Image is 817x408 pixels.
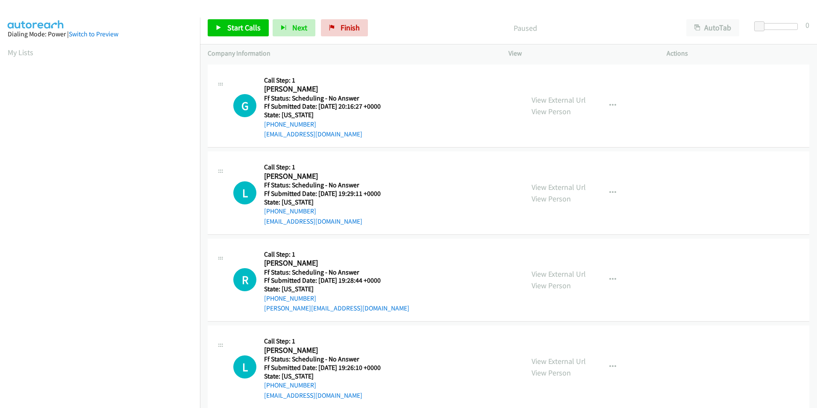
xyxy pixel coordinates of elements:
p: View [508,48,651,59]
a: [PHONE_NUMBER] [264,120,316,128]
span: Start Calls [227,23,261,33]
h1: L [233,355,256,378]
a: View Person [532,106,571,116]
div: The call is yet to be attempted [233,268,256,291]
a: My Lists [8,47,33,57]
p: Company Information [208,48,493,59]
h5: Call Step: 1 [264,163,391,171]
a: [EMAIL_ADDRESS][DOMAIN_NAME] [264,130,362,138]
h5: Ff Submitted Date: [DATE] 19:26:10 +0000 [264,364,391,372]
h5: State: [US_STATE] [264,198,391,207]
h5: Ff Status: Scheduling - No Answer [264,355,391,364]
div: 0 [805,19,809,31]
span: Finish [341,23,360,33]
a: View External Url [532,356,586,366]
h5: Ff Status: Scheduling - No Answer [264,94,391,103]
h2: [PERSON_NAME] [264,84,391,94]
a: View External Url [532,182,586,192]
a: [PHONE_NUMBER] [264,294,316,302]
h1: G [233,94,256,117]
h5: State: [US_STATE] [264,285,409,293]
a: [PHONE_NUMBER] [264,381,316,389]
span: Next [292,23,307,33]
a: [PHONE_NUMBER] [264,207,316,215]
a: Finish [321,19,368,36]
a: Start Calls [208,19,269,36]
h5: Ff Submitted Date: [DATE] 19:28:44 +0000 [264,276,409,285]
button: Next [273,19,315,36]
div: The call is yet to be attempted [233,355,256,378]
h5: Call Step: 1 [264,76,391,85]
a: Switch to Preview [69,30,118,38]
button: AutoTab [686,19,739,36]
h5: State: [US_STATE] [264,372,391,381]
a: View Person [532,368,571,378]
h2: [PERSON_NAME] [264,171,391,181]
h5: Ff Status: Scheduling - No Answer [264,181,391,189]
a: [EMAIL_ADDRESS][DOMAIN_NAME] [264,217,362,225]
p: Paused [379,22,671,34]
a: [PERSON_NAME][EMAIL_ADDRESS][DOMAIN_NAME] [264,304,409,312]
h5: Ff Submitted Date: [DATE] 19:29:11 +0000 [264,189,391,198]
h5: State: [US_STATE] [264,111,391,119]
a: View Person [532,281,571,290]
h1: R [233,268,256,291]
a: [EMAIL_ADDRESS][DOMAIN_NAME] [264,391,362,399]
a: View External Url [532,95,586,105]
h5: Call Step: 1 [264,337,391,346]
iframe: Resource Center [792,170,817,238]
a: View External Url [532,269,586,279]
h5: Call Step: 1 [264,250,409,259]
div: Delay between calls (in seconds) [758,23,798,30]
h2: [PERSON_NAME] [264,346,391,355]
p: Actions [667,48,809,59]
a: View Person [532,194,571,204]
h2: [PERSON_NAME] [264,258,391,268]
div: Dialing Mode: Power | [8,29,192,39]
h1: L [233,181,256,204]
h5: Ff Status: Scheduling - No Answer [264,268,409,277]
div: The call is yet to be attempted [233,181,256,204]
h5: Ff Submitted Date: [DATE] 20:16:27 +0000 [264,102,391,111]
